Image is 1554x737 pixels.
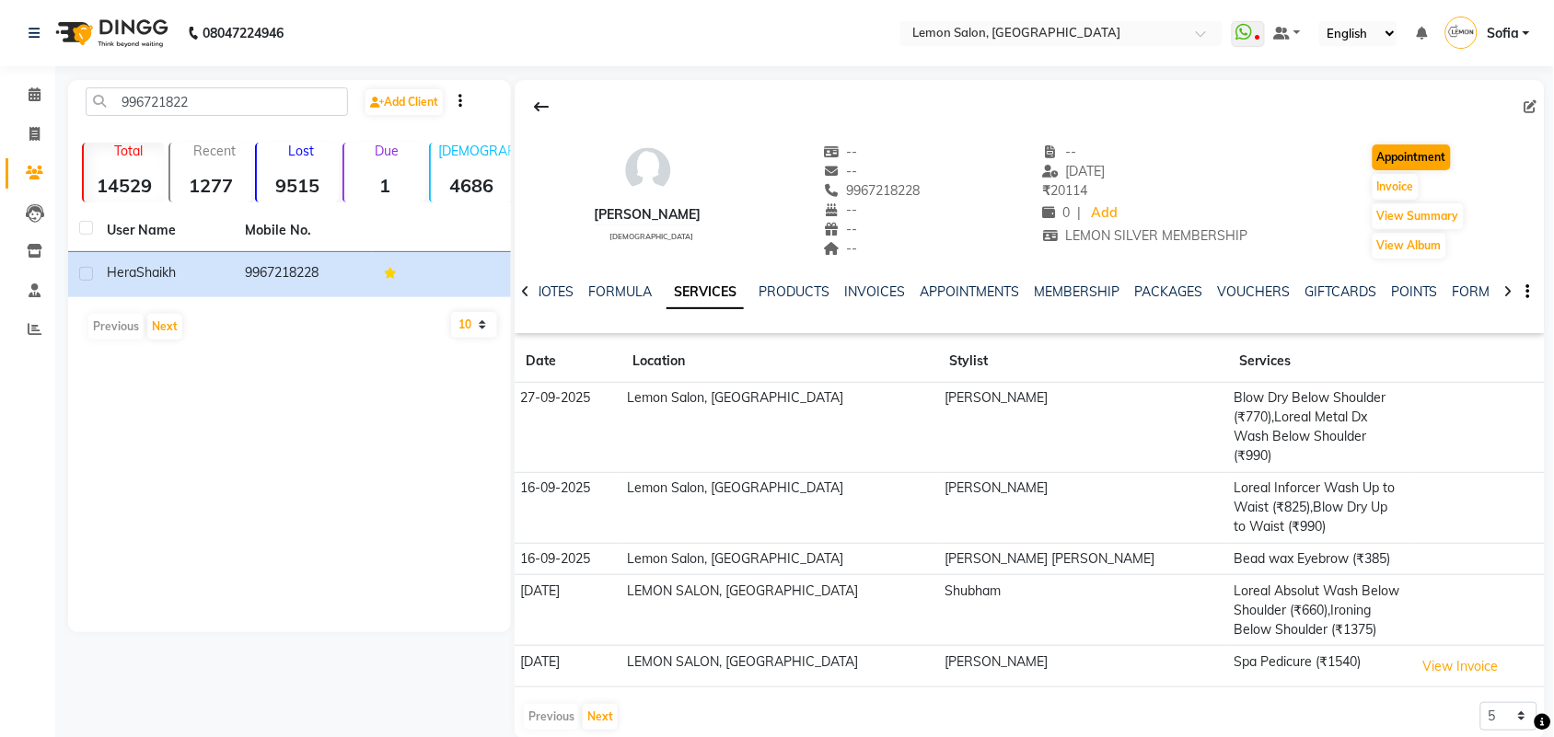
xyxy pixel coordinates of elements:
[1373,144,1451,170] button: Appointment
[170,174,251,197] strong: 1277
[823,144,858,160] span: --
[515,383,621,473] td: 27-09-2025
[621,543,939,575] td: Lemon Salon, [GEOGRAPHIC_DATA]
[823,182,921,199] span: 9967218228
[620,143,676,198] img: avatar
[595,205,702,225] div: [PERSON_NAME]
[47,7,173,59] img: logo
[107,264,136,281] span: Hera
[939,646,1229,687] td: [PERSON_NAME]
[1229,340,1409,383] th: Services
[234,210,372,252] th: Mobile No.
[1373,174,1419,200] button: Invoice
[365,89,443,115] a: Add Client
[178,143,251,159] p: Recent
[1042,144,1077,160] span: --
[1229,646,1409,687] td: Spa Pedicure (₹1540)
[939,472,1229,543] td: [PERSON_NAME]
[1042,227,1248,244] span: LEMON SILVER MEMBERSHIP
[1373,233,1446,259] button: View Album
[84,174,165,197] strong: 14529
[621,340,939,383] th: Location
[1042,182,1087,199] span: 20114
[1305,283,1376,300] a: GIFTCARDS
[621,472,939,543] td: Lemon Salon, [GEOGRAPHIC_DATA]
[522,89,561,124] div: Back to Client
[823,202,858,218] span: --
[257,174,338,197] strong: 9515
[532,283,574,300] a: NOTES
[438,143,512,159] p: [DEMOGRAPHIC_DATA]
[1445,17,1478,49] img: Sofia
[939,340,1229,383] th: Stylist
[583,704,618,730] button: Next
[344,174,425,197] strong: 1
[348,143,425,159] p: Due
[1229,472,1409,543] td: Loreal Inforcer Wash Up to Waist (₹825),Blow Dry Up to Waist (₹990)
[823,221,858,237] span: --
[1229,543,1409,575] td: Bead wax Eyebrow (₹385)
[667,276,744,309] a: SERVICES
[621,575,939,646] td: LEMON SALON, [GEOGRAPHIC_DATA]
[515,340,621,383] th: Date
[515,543,621,575] td: 16-09-2025
[91,143,165,159] p: Total
[136,264,176,281] span: Shaikh
[939,575,1229,646] td: Shubham
[621,646,939,687] td: LEMON SALON, [GEOGRAPHIC_DATA]
[823,240,858,257] span: --
[1373,203,1464,229] button: View Summary
[920,283,1019,300] a: APPOINTMENTS
[1217,283,1290,300] a: VOUCHERS
[515,472,621,543] td: 16-09-2025
[1229,575,1409,646] td: Loreal Absolut Wash Below Shoulder (₹660),Ironing Below Shoulder (₹1375)
[1487,24,1519,43] span: Sofia
[234,252,372,297] td: 9967218228
[203,7,284,59] b: 08047224946
[939,543,1229,575] td: [PERSON_NAME] [PERSON_NAME]
[515,646,621,687] td: [DATE]
[1042,204,1070,221] span: 0
[1077,203,1081,223] span: |
[609,232,693,241] span: [DEMOGRAPHIC_DATA]
[759,283,829,300] a: PRODUCTS
[1134,283,1202,300] a: PACKAGES
[1229,383,1409,473] td: Blow Dry Below Shoulder (₹770),Loreal Metal Dx Wash Below Shoulder (₹990)
[844,283,905,300] a: INVOICES
[147,314,182,340] button: Next
[939,383,1229,473] td: [PERSON_NAME]
[1453,283,1499,300] a: FORMS
[1042,163,1106,179] span: [DATE]
[1415,652,1507,681] button: View Invoice
[431,174,512,197] strong: 4686
[264,143,338,159] p: Lost
[823,163,858,179] span: --
[621,383,939,473] td: Lemon Salon, [GEOGRAPHIC_DATA]
[96,210,234,252] th: User Name
[1391,283,1438,300] a: POINTS
[86,87,348,116] input: Search by Name/Mobile/Email/Code
[1088,201,1120,226] a: Add
[588,283,652,300] a: FORMULA
[1034,283,1119,300] a: MEMBERSHIP
[515,575,621,646] td: [DATE]
[1042,182,1050,199] span: ₹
